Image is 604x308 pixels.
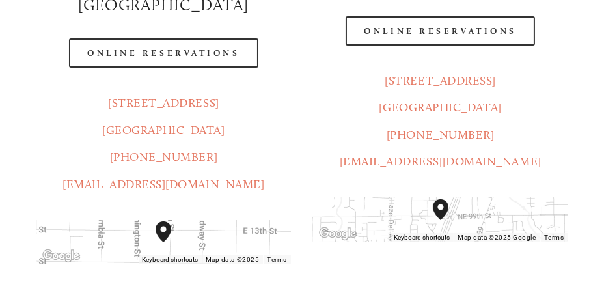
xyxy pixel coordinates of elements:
a: [GEOGRAPHIC_DATA] [102,123,225,137]
img: Google [316,225,359,242]
a: [GEOGRAPHIC_DATA] [379,100,502,115]
button: Keyboard shortcuts [394,233,450,242]
div: Amaro's Table 1220 Main Street vancouver, United States [150,216,192,268]
div: Amaro's Table 816 Northeast 98th Circle Vancouver, WA, 98665, United States [428,194,469,246]
a: Terms [544,234,564,241]
img: Google [40,247,83,264]
a: [STREET_ADDRESS] [385,74,496,88]
a: Open this area in Google Maps (opens a new window) [316,225,359,242]
button: Keyboard shortcuts [142,255,198,264]
span: Map data ©2025 [206,256,260,263]
a: Terms [267,256,287,263]
a: [STREET_ADDRESS] [108,96,219,110]
span: Map data ©2025 Google [458,234,536,241]
a: Open this area in Google Maps (opens a new window) [40,247,83,264]
a: [EMAIL_ADDRESS][DOMAIN_NAME] [62,177,264,191]
a: [EMAIL_ADDRESS][DOMAIN_NAME] [340,154,542,169]
a: [PHONE_NUMBER] [387,128,495,142]
a: [PHONE_NUMBER] [110,150,218,164]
